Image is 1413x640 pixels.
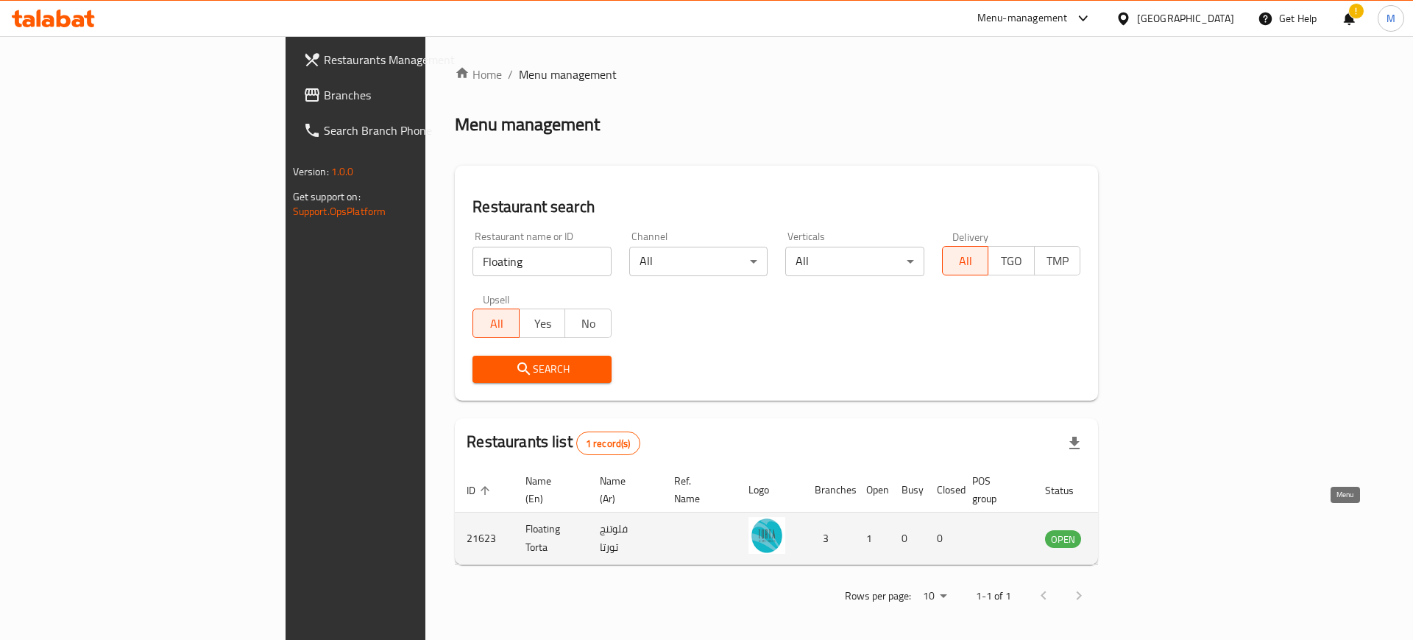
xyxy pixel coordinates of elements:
h2: Restaurants list [467,431,640,455]
img: Floating Torta [748,517,785,554]
th: Closed [925,468,960,513]
th: Open [854,468,890,513]
span: 1 record(s) [577,437,640,451]
span: Menu management [519,66,617,83]
th: Busy [890,468,925,513]
span: TGO [994,250,1029,272]
span: Version: [293,162,329,181]
div: Export file [1057,426,1092,461]
span: Search [484,360,600,379]
button: All [942,246,989,275]
a: Support.OpsPlatform [293,202,386,221]
span: Get support on: [293,187,361,206]
span: Yes [525,313,560,334]
span: Name (Ar) [600,472,645,507]
nav: breadcrumb [455,66,1098,83]
td: 0 [890,513,925,565]
div: Rows per page: [917,586,952,608]
div: OPEN [1045,530,1081,548]
th: Logo [737,468,803,513]
label: Upsell [483,294,510,304]
button: TGO [988,246,1035,275]
p: Rows per page: [845,587,911,605]
span: All [479,313,514,334]
div: Total records count [576,432,640,455]
span: Ref. Name [674,472,719,507]
span: TMP [1041,250,1075,272]
h2: Restaurant search [472,196,1080,218]
span: 1.0.0 [331,162,354,181]
button: Search [472,356,612,383]
span: Status [1045,482,1093,499]
td: Floating Torta [514,513,588,565]
span: OPEN [1045,531,1081,548]
span: Name (En) [525,472,570,507]
div: [GEOGRAPHIC_DATA] [1137,10,1234,27]
span: M [1387,10,1395,27]
span: Branches [324,86,510,104]
a: Branches [291,77,522,113]
div: All [785,247,924,276]
table: enhanced table [455,468,1161,565]
span: All [949,250,983,272]
span: Search Branch Phone [324,122,510,139]
p: 1-1 of 1 [976,587,1011,605]
span: Restaurants Management [324,51,510,68]
span: ID [467,482,495,499]
td: 3 [803,513,854,565]
button: Yes [519,309,566,338]
div: Menu-management [977,10,1068,27]
th: Branches [803,468,854,513]
a: Restaurants Management [291,42,522,77]
td: فلوتنج تورتا [588,513,662,565]
td: 0 [925,513,960,565]
div: All [629,247,768,276]
button: No [564,309,612,338]
a: Search Branch Phone [291,113,522,148]
input: Search for restaurant name or ID.. [472,247,612,276]
button: All [472,309,520,338]
span: No [571,313,606,334]
td: 1 [854,513,890,565]
label: Delivery [952,231,989,242]
span: POS group [972,472,1016,507]
button: TMP [1034,246,1081,275]
h2: Menu management [455,113,600,136]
